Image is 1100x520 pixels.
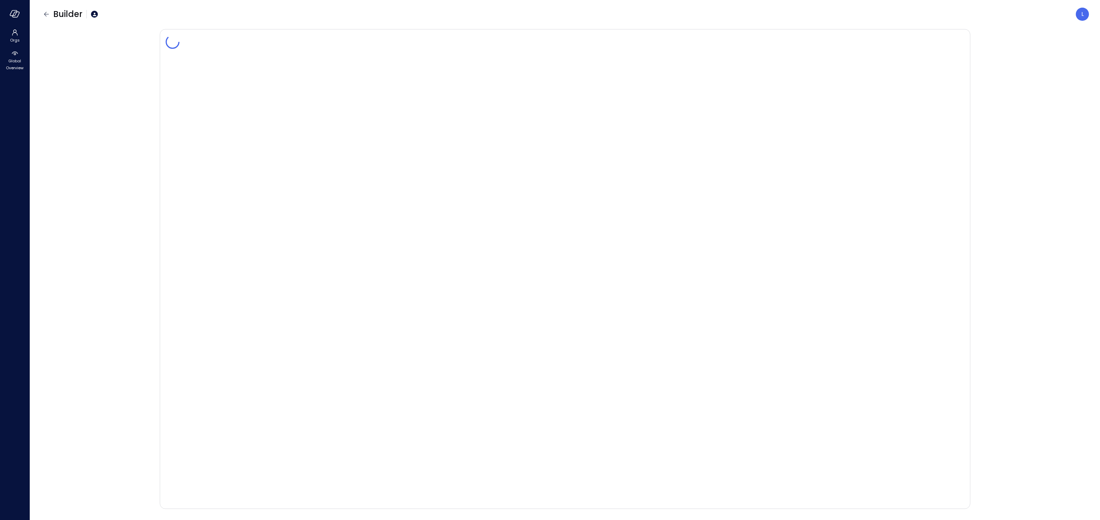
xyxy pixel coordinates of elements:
div: Lee [1076,8,1089,21]
span: Builder [53,9,82,20]
p: L [1081,10,1084,18]
div: Global Overview [1,48,28,72]
div: Orgs [1,28,28,44]
span: Global Overview [4,57,25,71]
span: Orgs [10,37,20,44]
